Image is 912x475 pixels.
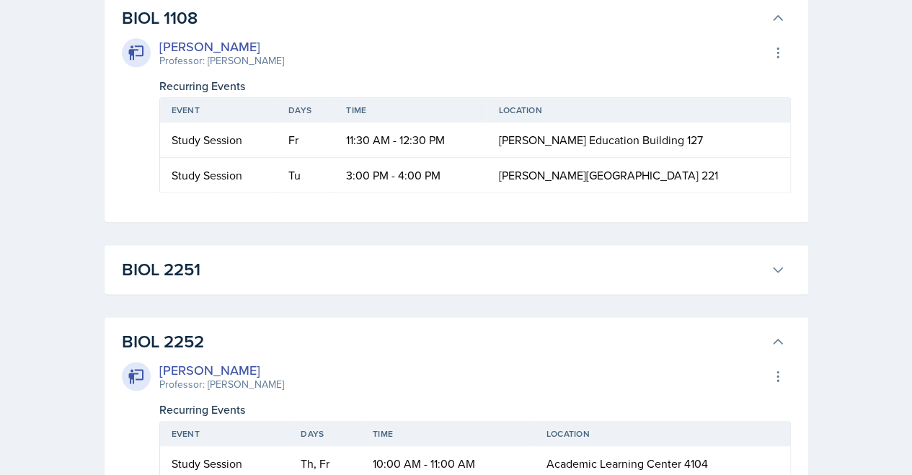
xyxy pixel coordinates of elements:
div: Recurring Events [159,401,791,418]
span: Academic Learning Center 4104 [546,456,707,471]
div: Study Session [172,455,278,472]
div: Study Session [172,131,265,148]
h3: BIOL 1108 [122,5,765,31]
th: Time [361,422,535,446]
div: Recurring Events [159,77,791,94]
th: Event [160,98,277,123]
h3: BIOL 2251 [122,257,765,283]
div: [PERSON_NAME] [159,37,284,56]
button: BIOL 2251 [119,254,788,285]
th: Location [534,422,789,446]
h3: BIOL 2252 [122,329,765,355]
span: [PERSON_NAME] Education Building 127 [498,132,702,148]
div: Professor: [PERSON_NAME] [159,53,284,68]
td: Tu [277,158,335,192]
th: Days [289,422,361,446]
td: Fr [277,123,335,158]
th: Event [160,422,290,446]
td: 11:30 AM - 12:30 PM [335,123,487,158]
button: BIOL 2252 [119,326,788,358]
th: Days [277,98,335,123]
td: 3:00 PM - 4:00 PM [335,158,487,192]
div: [PERSON_NAME] [159,360,284,380]
div: Professor: [PERSON_NAME] [159,377,284,392]
div: Study Session [172,167,265,184]
button: BIOL 1108 [119,2,788,34]
span: [PERSON_NAME][GEOGRAPHIC_DATA] 221 [498,167,717,183]
th: Time [335,98,487,123]
th: Location [487,98,789,123]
